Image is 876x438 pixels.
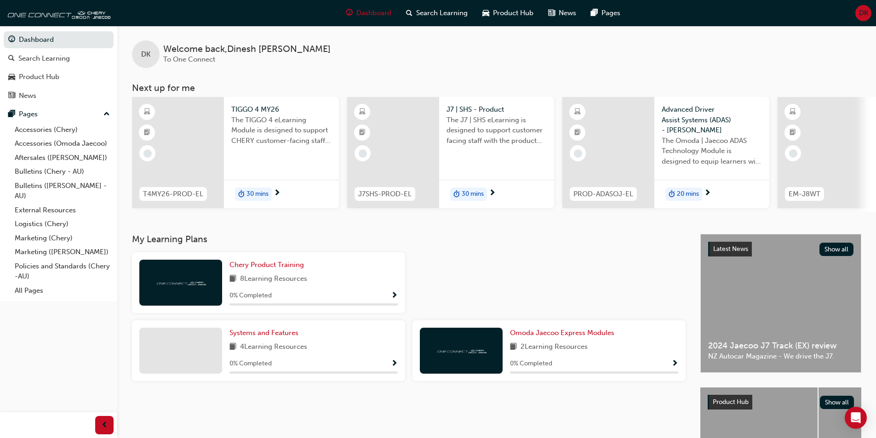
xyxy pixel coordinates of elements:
[574,127,581,139] span: booktick-icon
[453,188,460,200] span: duration-icon
[163,55,215,63] span: To One Connect
[391,292,398,300] span: Show Progress
[246,189,269,199] span: 30 mins
[163,44,331,55] span: Welcome back , Dinesh [PERSON_NAME]
[4,29,114,106] button: DashboardSearch LearningProduct HubNews
[231,104,332,115] span: TIGGO 4 MY26
[708,395,854,410] a: Product HubShow all
[677,189,699,199] span: 20 mins
[669,188,675,200] span: duration-icon
[101,420,108,431] span: prev-icon
[562,97,769,208] a: PROD-ADASOJ-ELAdvanced Driver Assist Systems (ADAS) - [PERSON_NAME]The Omoda | Jaecoo ADAS Techno...
[229,329,298,337] span: Systems and Features
[144,106,150,118] span: learningResourceType_ELEARNING-icon
[8,36,15,44] span: guage-icon
[240,341,307,353] span: 4 Learning Resources
[391,360,398,368] span: Show Progress
[708,242,853,256] a: Latest NewsShow all
[229,341,236,353] span: book-icon
[845,407,867,429] div: Open Intercom Messenger
[489,189,496,198] span: next-icon
[141,49,150,60] span: DK
[103,108,110,120] span: up-icon
[700,234,861,373] a: Latest NewsShow all2024 Jaecoo J7 Track (EX) reviewNZ Autocar Magazine - We drive the J7.
[671,358,678,370] button: Show Progress
[229,290,272,301] span: 0 % Completed
[11,231,114,245] a: Marketing (Chery)
[229,261,304,269] span: Chery Product Training
[19,91,36,101] div: News
[790,127,796,139] span: booktick-icon
[573,189,633,199] span: PROD-ADASOJ-EL
[11,259,114,284] a: Policies and Standards (Chery -AU)
[559,8,576,18] span: News
[356,8,391,18] span: Dashboard
[493,8,533,18] span: Product Hub
[4,106,114,123] button: Pages
[11,203,114,217] a: External Resources
[708,341,853,351] span: 2024 Jaecoo J7 Track (EX) review
[447,104,547,115] span: J7 | SHS - Product
[240,273,307,285] span: 8 Learning Resources
[510,341,517,353] span: book-icon
[4,68,114,85] a: Product Hub
[447,115,547,146] span: The J7 | SHS eLearning is designed to support customer facing staff with the product and sales in...
[132,234,686,245] h3: My Learning Plans
[11,151,114,165] a: Aftersales ([PERSON_NAME])
[229,358,272,369] span: 0 % Completed
[155,278,206,287] img: oneconnect
[662,136,762,167] span: The Omoda | Jaecoo ADAS Technology Module is designed to equip learners with essential knowledge ...
[406,7,412,19] span: search-icon
[521,341,588,353] span: 2 Learning Resources
[708,351,853,362] span: NZ Autocar Magazine - We drive the J7.
[117,83,876,93] h3: Next up for me
[11,217,114,231] a: Logistics (Chery)
[671,360,678,368] span: Show Progress
[18,53,70,64] div: Search Learning
[8,73,15,81] span: car-icon
[346,7,353,19] span: guage-icon
[11,179,114,203] a: Bulletins ([PERSON_NAME] - AU)
[789,149,797,158] span: learningRecordVerb_NONE-icon
[229,328,302,338] a: Systems and Features
[436,346,487,355] img: oneconnect
[132,97,339,208] a: T4MY26-PROD-ELTIGGO 4 MY26The TIGGO 4 eLearning Module is designed to support CHERY customer-faci...
[359,106,366,118] span: learningResourceType_ELEARNING-icon
[4,50,114,67] a: Search Learning
[231,115,332,146] span: The TIGGO 4 eLearning Module is designed to support CHERY customer-facing staff with the product ...
[391,290,398,301] button: Show Progress
[462,189,484,199] span: 30 mins
[574,149,582,158] span: learningRecordVerb_NONE-icon
[548,7,555,19] span: news-icon
[144,127,150,139] span: booktick-icon
[859,8,868,18] span: DK
[416,8,468,18] span: Search Learning
[11,137,114,151] a: Accessories (Omoda Jaecoo)
[11,165,114,179] a: Bulletins (Chery - AU)
[143,189,203,199] span: T4MY26-PROD-EL
[789,189,820,199] span: EM-J8WT
[274,189,281,198] span: next-icon
[19,72,59,82] div: Product Hub
[11,284,114,298] a: All Pages
[338,4,399,23] a: guage-iconDashboard
[482,7,489,19] span: car-icon
[475,4,541,23] a: car-iconProduct Hub
[591,7,598,19] span: pages-icon
[713,398,749,406] span: Product Hub
[4,31,114,48] a: Dashboard
[391,358,398,370] button: Show Progress
[238,188,245,200] span: duration-icon
[510,328,618,338] a: Omoda Jaecoo Express Modules
[510,329,614,337] span: Omoda Jaecoo Express Modules
[5,4,110,22] img: oneconnect
[855,5,871,21] button: DK
[574,106,581,118] span: learningResourceType_ELEARNING-icon
[19,109,38,119] div: Pages
[347,97,554,208] a: J7SHS-PROD-ELJ7 | SHS - ProductThe J7 | SHS eLearning is designed to support customer facing staf...
[820,396,854,409] button: Show all
[790,106,796,118] span: learningResourceType_ELEARNING-icon
[819,243,854,256] button: Show all
[358,189,412,199] span: J7SHS-PROD-EL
